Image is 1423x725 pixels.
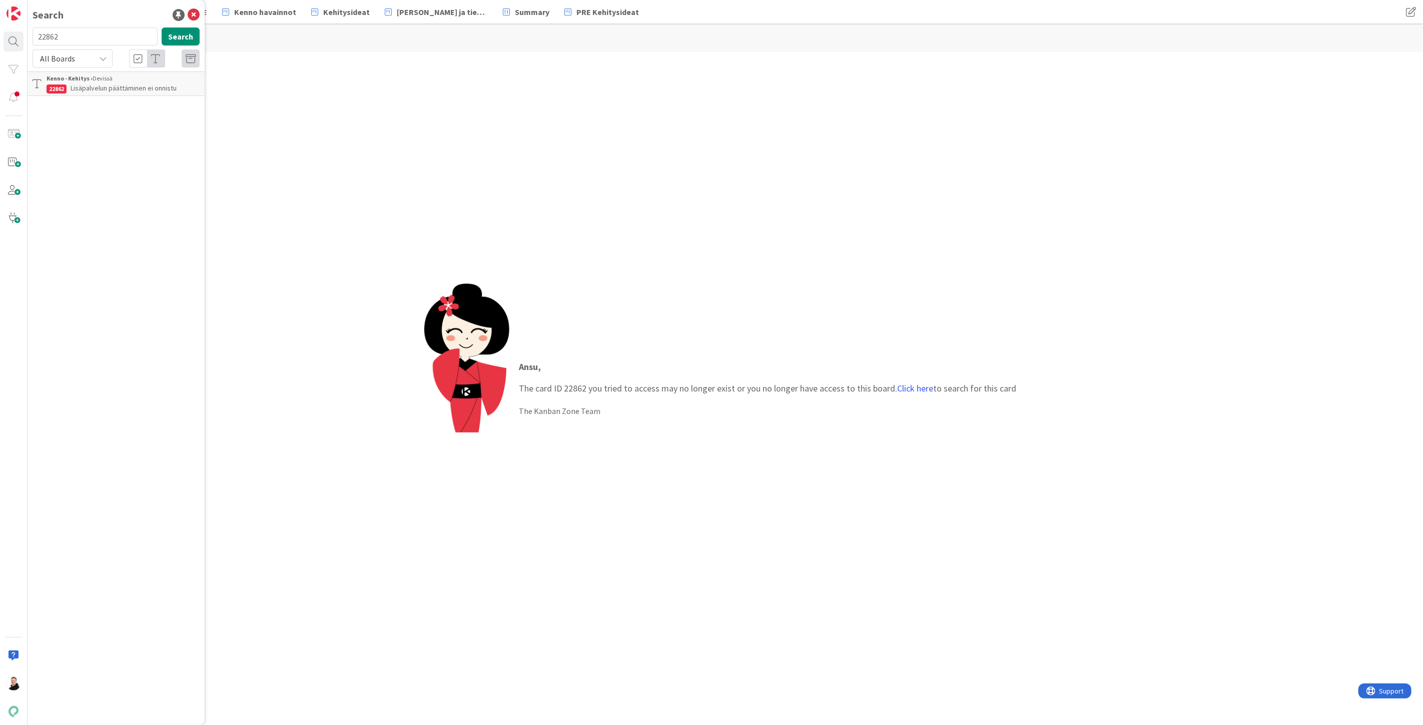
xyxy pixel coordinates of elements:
[7,6,21,20] img: Visit kanbanzone.com
[519,360,1017,395] p: The card ID 22862 you tried to access may no longer exist or you no longer have access to this bo...
[234,6,296,18] span: Kenno havainnot
[33,7,64,22] div: Search
[7,676,21,690] img: AN
[323,6,370,18] span: Kehitysideat
[379,3,494,21] a: [PERSON_NAME] ja tiedotteet
[558,3,645,21] a: PRE Kehitysideat
[21,1,46,13] span: Support
[519,405,1017,417] div: The Kanban Zone Team
[71,83,177,92] span: Lisäpalvelun päättäminen ei onnistu
[305,3,376,21] a: Kehitysideat
[397,6,488,18] span: [PERSON_NAME] ja tiedotteet
[7,704,21,718] img: avatar
[519,361,541,372] strong: Ansu ,
[33,27,158,45] input: Search for title...
[515,6,549,18] span: Summary
[162,27,200,45] button: Search
[576,6,639,18] span: PRE Kehitysideat
[497,3,555,21] a: Summary
[898,382,934,394] a: Click here
[28,71,205,96] a: Kenno - Kehitys ›Devissä22862Lisäpalvelun päättäminen ei onnistu
[216,3,302,21] a: Kenno havainnot
[40,53,75,63] span: All Boards
[47,74,200,83] div: Devissä
[47,74,93,82] b: Kenno - Kehitys ›
[47,84,67,93] div: 22862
